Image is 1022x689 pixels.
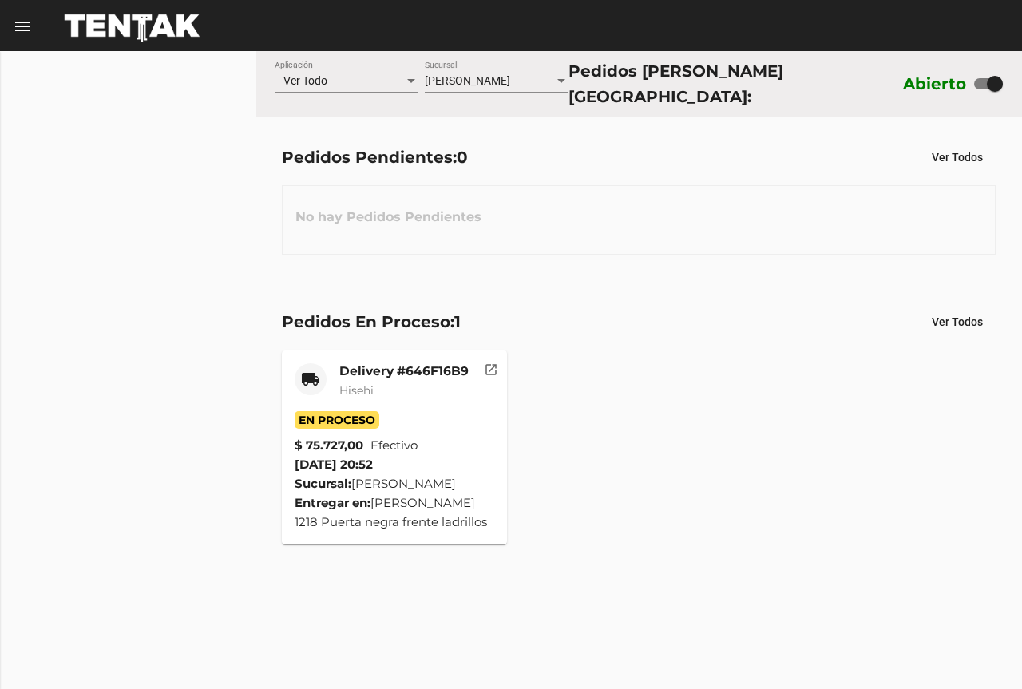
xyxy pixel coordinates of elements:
mat-card-title: Delivery #646F16B9 [339,363,469,379]
button: Ver Todos [919,307,996,336]
strong: Entregar en: [295,495,370,510]
span: -- Ver Todo -- [275,74,336,87]
div: [PERSON_NAME] 1218 Puerta negra frente ladrillos [295,493,495,532]
span: 0 [457,148,468,167]
span: [DATE] 20:52 [295,457,373,472]
span: Ver Todos [932,315,983,328]
span: En Proceso [295,411,379,429]
span: Efectivo [370,436,418,455]
div: Pedidos [PERSON_NAME][GEOGRAPHIC_DATA]: [568,58,896,109]
button: Ver Todos [919,143,996,172]
mat-icon: open_in_new [484,360,498,374]
div: Pedidos Pendientes: [282,145,468,170]
strong: Sucursal: [295,476,351,491]
span: Ver Todos [932,151,983,164]
label: Abierto [903,71,967,97]
mat-icon: menu [13,17,32,36]
span: Hisehi [339,383,374,398]
strong: $ 75.727,00 [295,436,363,455]
span: [PERSON_NAME] [425,74,510,87]
mat-icon: local_shipping [301,370,320,389]
h3: No hay Pedidos Pendientes [283,193,494,241]
div: [PERSON_NAME] [295,474,495,493]
div: Pedidos En Proceso: [282,309,461,335]
span: 1 [454,312,461,331]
